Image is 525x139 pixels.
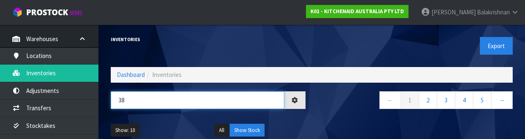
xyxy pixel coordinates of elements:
a: Dashboard [117,71,145,79]
img: cube-alt.png [12,7,23,17]
span: Balakrishnan [477,8,510,16]
button: All [215,124,229,137]
a: ← [379,91,401,109]
a: 3 [437,91,455,109]
a: 5 [473,91,491,109]
a: K01 - KITCHENAID AUSTRALIA PTY LTD [306,5,409,18]
button: Export [480,37,513,55]
h1: Inventories [111,37,306,42]
a: → [491,91,513,109]
span: Inventories [152,71,182,79]
span: [PERSON_NAME] [431,8,476,16]
span: ProStock [26,7,68,18]
a: 4 [455,91,473,109]
input: Search inventories [111,91,284,109]
small: WMS [70,9,82,17]
strong: K01 - KITCHENAID AUSTRALIA PTY LTD [310,8,404,15]
a: 2 [419,91,437,109]
nav: Page navigation [318,91,513,111]
a: 1 [401,91,419,109]
button: Show: 10 [111,124,139,137]
button: Show Stock [230,124,265,137]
